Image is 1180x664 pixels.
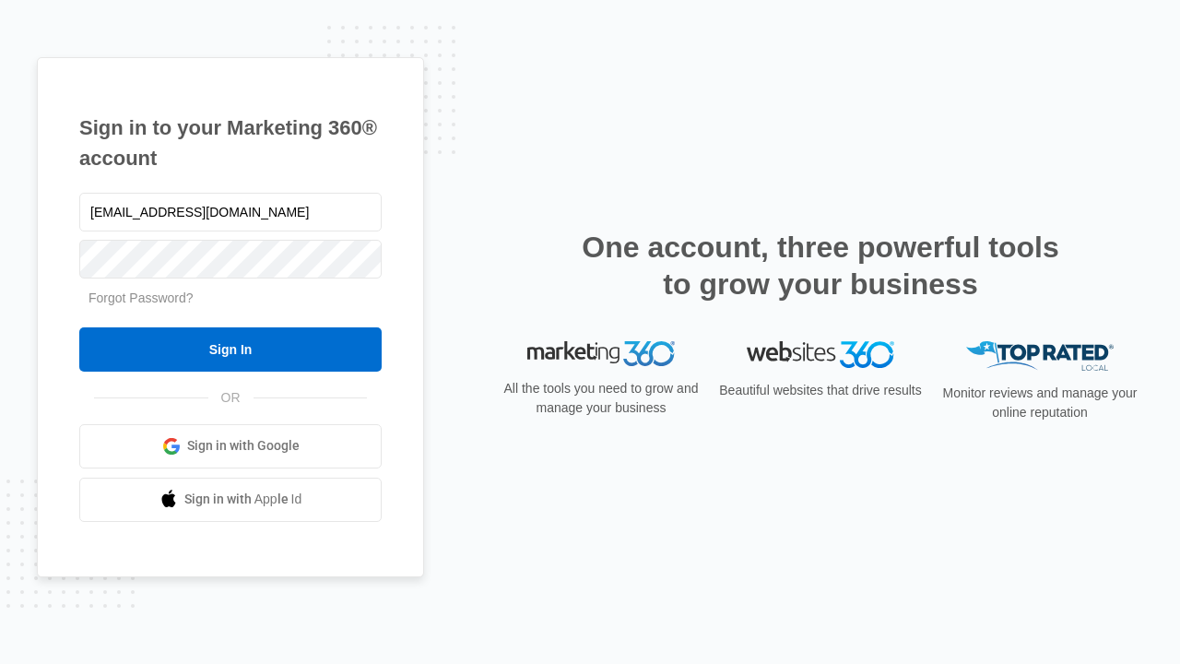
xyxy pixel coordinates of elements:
[498,379,704,418] p: All the tools you need to grow and manage your business
[79,113,382,173] h1: Sign in to your Marketing 360® account
[208,388,254,408] span: OR
[88,290,194,305] a: Forgot Password?
[527,341,675,367] img: Marketing 360
[79,478,382,522] a: Sign in with Apple Id
[187,436,300,456] span: Sign in with Google
[79,327,382,372] input: Sign In
[79,424,382,468] a: Sign in with Google
[966,341,1114,372] img: Top Rated Local
[576,229,1065,302] h2: One account, three powerful tools to grow your business
[937,384,1143,422] p: Monitor reviews and manage your online reputation
[747,341,894,368] img: Websites 360
[79,193,382,231] input: Email
[717,381,924,400] p: Beautiful websites that drive results
[184,490,302,509] span: Sign in with Apple Id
